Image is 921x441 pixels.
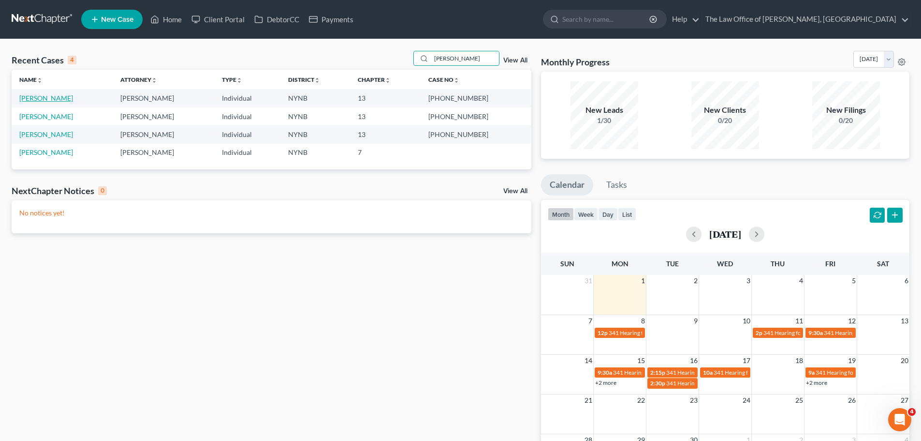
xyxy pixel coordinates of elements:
td: [PHONE_NUMBER] [421,107,531,125]
span: 9:30a [808,329,823,336]
span: 3 [746,275,751,287]
span: 20 [900,355,909,366]
span: 6 [904,275,909,287]
td: NYNB [280,144,350,162]
span: 12 [847,315,857,327]
span: 2 [693,275,699,287]
span: 12p [598,329,608,336]
span: Fri [825,259,835,268]
span: 21 [584,395,593,406]
div: 0/20 [812,116,880,125]
a: Case Nounfold_more [428,76,459,83]
td: [PHONE_NUMBER] [421,125,531,143]
span: 23 [689,395,699,406]
span: 18 [794,355,804,366]
span: 8 [640,315,646,327]
button: day [598,208,618,221]
span: Wed [717,259,733,268]
span: 341 Hearing for [PERSON_NAME] [824,329,910,336]
p: No notices yet! [19,208,524,218]
i: unfold_more [385,77,391,83]
td: NYNB [280,89,350,107]
span: 341 Hearing for [PERSON_NAME] [763,329,850,336]
td: NYNB [280,107,350,125]
td: [PERSON_NAME] [113,89,214,107]
a: View All [503,188,527,195]
div: Recent Cases [12,54,76,66]
span: 341 Hearing for [PERSON_NAME] [666,380,753,387]
span: 10a [703,369,713,376]
span: Tue [666,259,679,268]
td: [PERSON_NAME] [113,107,214,125]
a: [PERSON_NAME] [19,112,73,121]
span: 9 [693,315,699,327]
td: [PHONE_NUMBER] [421,89,531,107]
span: Sun [560,259,574,268]
a: Chapterunfold_more [358,76,391,83]
i: unfold_more [37,77,43,83]
div: 1/30 [570,116,638,125]
td: Individual [214,89,281,107]
td: NYNB [280,125,350,143]
div: New Filings [812,105,880,116]
span: Sat [877,259,889,268]
div: 4 [68,56,76,64]
h3: Monthly Progress [541,56,610,68]
span: 31 [584,275,593,287]
input: Search by name... [431,51,499,65]
td: [PERSON_NAME] [113,144,214,162]
a: +2 more [595,379,616,386]
a: The Law Office of [PERSON_NAME], [GEOGRAPHIC_DATA] [701,11,909,28]
button: list [618,208,636,221]
td: Individual [214,144,281,162]
a: Calendar [541,174,593,196]
a: [PERSON_NAME] [19,94,73,102]
td: Individual [214,107,281,125]
div: New Leads [570,105,638,116]
span: 10 [742,315,751,327]
i: unfold_more [151,77,157,83]
td: 13 [350,125,421,143]
span: 25 [794,395,804,406]
span: 341 Hearing for [PERSON_NAME] [609,329,695,336]
a: +2 more [806,379,827,386]
span: New Case [101,16,133,23]
span: Mon [612,259,629,268]
div: 0/20 [691,116,759,125]
i: unfold_more [453,77,459,83]
a: Payments [304,11,358,28]
div: New Clients [691,105,759,116]
span: 26 [847,395,857,406]
span: 4 [908,408,916,416]
span: 27 [900,395,909,406]
h2: [DATE] [709,229,741,239]
span: 2p [756,329,762,336]
button: month [548,208,574,221]
td: 7 [350,144,421,162]
span: 341 Hearing for [PERSON_NAME] [816,369,902,376]
a: Nameunfold_more [19,76,43,83]
span: 341 Hearing for [GEOGRAPHIC_DATA], [GEOGRAPHIC_DATA] [666,369,827,376]
button: week [574,208,598,221]
a: Typeunfold_more [222,76,242,83]
span: 341 Hearing for [PERSON_NAME] [714,369,800,376]
a: Home [146,11,187,28]
span: 1 [640,275,646,287]
span: 2:15p [650,369,665,376]
a: Help [667,11,700,28]
span: 14 [584,355,593,366]
span: 15 [636,355,646,366]
span: 341 Hearing for [PERSON_NAME] [613,369,700,376]
span: 24 [742,395,751,406]
span: 16 [689,355,699,366]
td: 13 [350,107,421,125]
span: 7 [587,315,593,327]
span: 11 [794,315,804,327]
a: Client Portal [187,11,249,28]
a: View All [503,57,527,64]
span: 9a [808,369,815,376]
span: 9:30a [598,369,612,376]
a: Districtunfold_more [288,76,320,83]
i: unfold_more [314,77,320,83]
a: [PERSON_NAME] [19,130,73,138]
